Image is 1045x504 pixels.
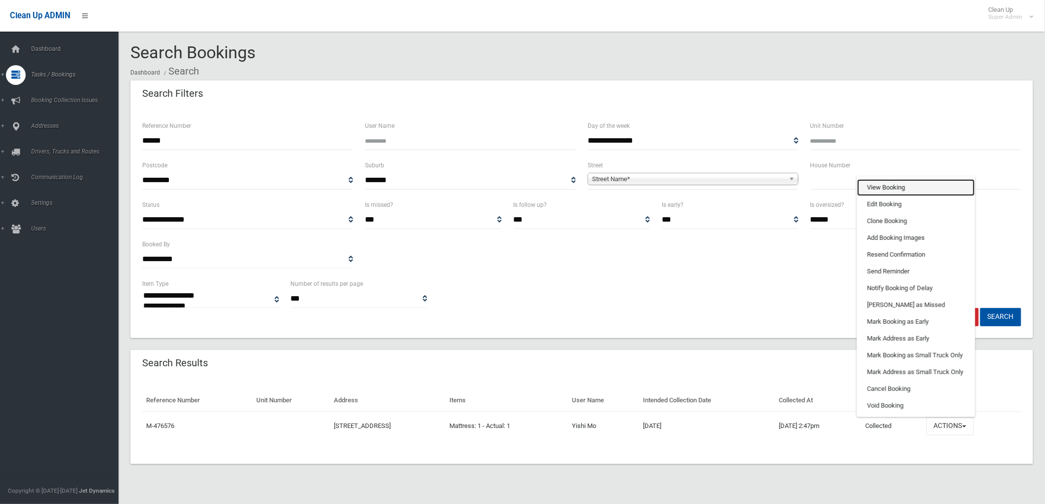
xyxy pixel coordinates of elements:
[857,280,975,297] a: Notify Booking of Delay
[662,199,683,210] label: Is early?
[142,239,170,250] label: Booked By
[330,389,445,412] th: Address
[857,213,975,230] a: Clone Booking
[365,160,384,171] label: Suburb
[142,278,168,289] label: Item Type
[291,278,363,289] label: Number of results per page
[28,225,127,232] span: Users
[8,487,78,494] span: Copyright © [DATE]-[DATE]
[252,389,330,412] th: Unit Number
[862,412,923,440] td: Collected
[857,263,975,280] a: Send Reminder
[588,160,603,171] label: Street
[79,487,115,494] strong: Jet Dynamics
[984,6,1033,21] span: Clean Up
[28,45,127,52] span: Dashboard
[28,148,127,155] span: Drivers, Trucks and Routes
[810,120,844,131] label: Unit Number
[980,308,1021,326] button: Search
[640,389,775,412] th: Intended Collection Date
[142,160,167,171] label: Postcode
[810,199,844,210] label: Is oversized?
[568,412,640,440] td: Yishi Mo
[568,389,640,412] th: User Name
[857,297,975,313] a: [PERSON_NAME] as Missed
[445,412,568,440] td: Mattress: 1 - Actual: 1
[857,179,975,196] a: View Booking
[142,199,160,210] label: Status
[28,97,127,104] span: Booking Collection Issues
[146,422,174,429] a: M-476576
[365,199,393,210] label: Is missed?
[640,412,775,440] td: [DATE]
[810,160,851,171] label: House Number
[365,120,395,131] label: User Name
[28,71,127,78] span: Tasks / Bookings
[775,412,862,440] td: [DATE] 2:47pm
[130,84,215,103] header: Search Filters
[28,122,127,129] span: Addresses
[926,417,974,435] button: Actions
[857,196,975,213] a: Edit Booking
[130,353,220,373] header: Search Results
[857,364,975,381] a: Mark Address as Small Truck Only
[142,120,191,131] label: Reference Number
[857,313,975,330] a: Mark Booking as Early
[28,174,127,181] span: Communication Log
[130,69,160,76] a: Dashboard
[592,173,785,185] span: Street Name*
[857,330,975,347] a: Mark Address as Early
[857,397,975,414] a: Void Booking
[588,120,630,131] label: Day of the week
[989,13,1023,21] small: Super Admin
[334,422,391,429] a: [STREET_ADDRESS]
[857,347,975,364] a: Mark Booking as Small Truck Only
[857,381,975,397] a: Cancel Booking
[445,389,568,412] th: Items
[130,42,256,62] span: Search Bookings
[775,389,862,412] th: Collected At
[142,389,252,412] th: Reference Number
[10,11,70,20] span: Clean Up ADMIN
[161,62,199,80] li: Search
[514,199,547,210] label: Is follow up?
[28,199,127,206] span: Settings
[857,246,975,263] a: Resend Confirmation
[857,230,975,246] a: Add Booking Images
